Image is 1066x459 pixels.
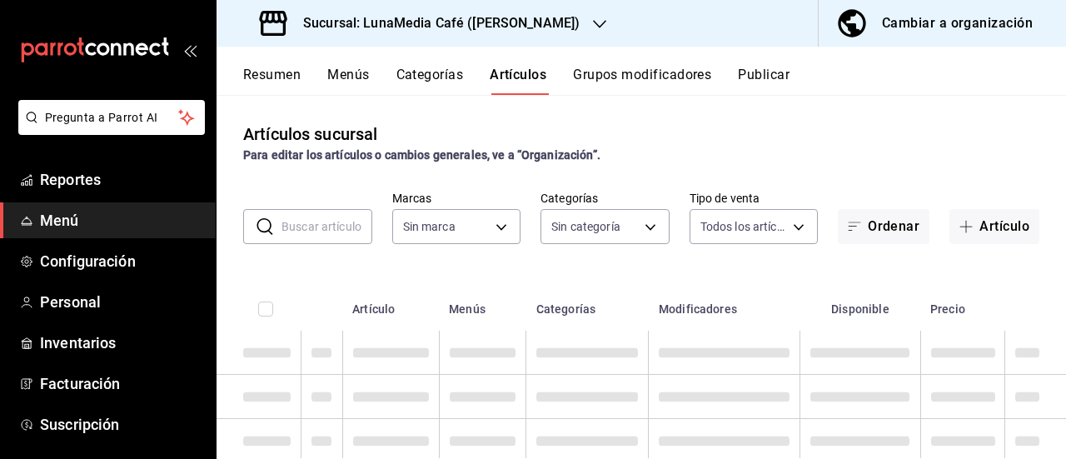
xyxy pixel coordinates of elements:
button: Resumen [243,67,301,95]
button: Menús [327,67,369,95]
span: Reportes [40,168,202,191]
button: Pregunta a Parrot AI [18,100,205,135]
span: Sin categoría [551,218,620,235]
th: Precio [920,277,1005,331]
button: Ordenar [838,209,929,244]
button: open_drawer_menu [183,43,197,57]
th: Menús [439,277,526,331]
label: Marcas [392,192,521,204]
span: Facturación [40,372,202,395]
span: Inventarios [40,332,202,354]
span: Menú [40,209,202,232]
label: Categorías [540,192,670,204]
button: Artículos [490,67,546,95]
div: navigation tabs [243,67,1066,95]
h3: Sucursal: LunaMedia Café ([PERSON_NAME]) [290,13,580,33]
button: Categorías [396,67,464,95]
button: Publicar [738,67,790,95]
strong: Para editar los artículos o cambios generales, ve a “Organización”. [243,148,600,162]
button: Artículo [949,209,1039,244]
span: Todos los artículos [700,218,788,235]
span: Suscripción [40,413,202,436]
a: Pregunta a Parrot AI [12,121,205,138]
span: Pregunta a Parrot AI [45,109,179,127]
th: Modificadores [649,277,800,331]
th: Disponible [800,277,920,331]
th: Artículo [342,277,439,331]
div: Artículos sucursal [243,122,377,147]
span: Sin marca [403,218,456,235]
input: Buscar artículo [281,210,372,243]
span: Personal [40,291,202,313]
label: Tipo de venta [690,192,819,204]
div: Cambiar a organización [882,12,1033,35]
button: Grupos modificadores [573,67,711,95]
th: Categorías [526,277,649,331]
span: Configuración [40,250,202,272]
